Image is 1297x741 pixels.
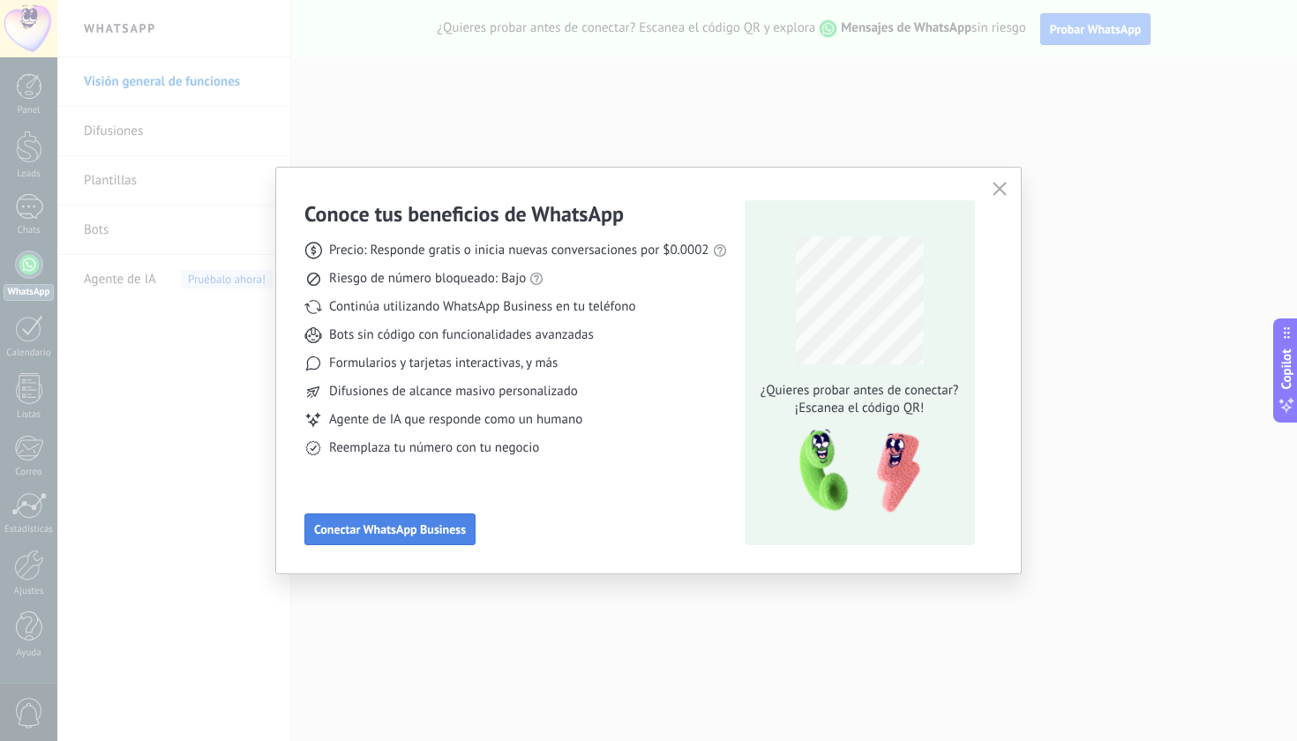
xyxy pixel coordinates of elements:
[329,326,594,344] span: Bots sin código con funcionalidades avanzadas
[755,400,963,417] span: ¡Escanea el código QR!
[329,270,526,288] span: Riesgo de número bloqueado: Bajo
[1278,349,1295,390] span: Copilot
[784,424,924,519] img: qr-pic-1x.png
[304,513,476,545] button: Conectar WhatsApp Business
[329,439,539,457] span: Reemplaza tu número con tu negocio
[329,355,558,372] span: Formularios y tarjetas interactivas, y más
[755,382,963,400] span: ¿Quieres probar antes de conectar?
[314,523,466,535] span: Conectar WhatsApp Business
[329,298,635,316] span: Continúa utilizando WhatsApp Business en tu teléfono
[329,383,578,400] span: Difusiones de alcance masivo personalizado
[329,411,582,429] span: Agente de IA que responde como un humano
[329,242,709,259] span: Precio: Responde gratis o inicia nuevas conversaciones por $0.0002
[304,200,624,228] h3: Conoce tus beneficios de WhatsApp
